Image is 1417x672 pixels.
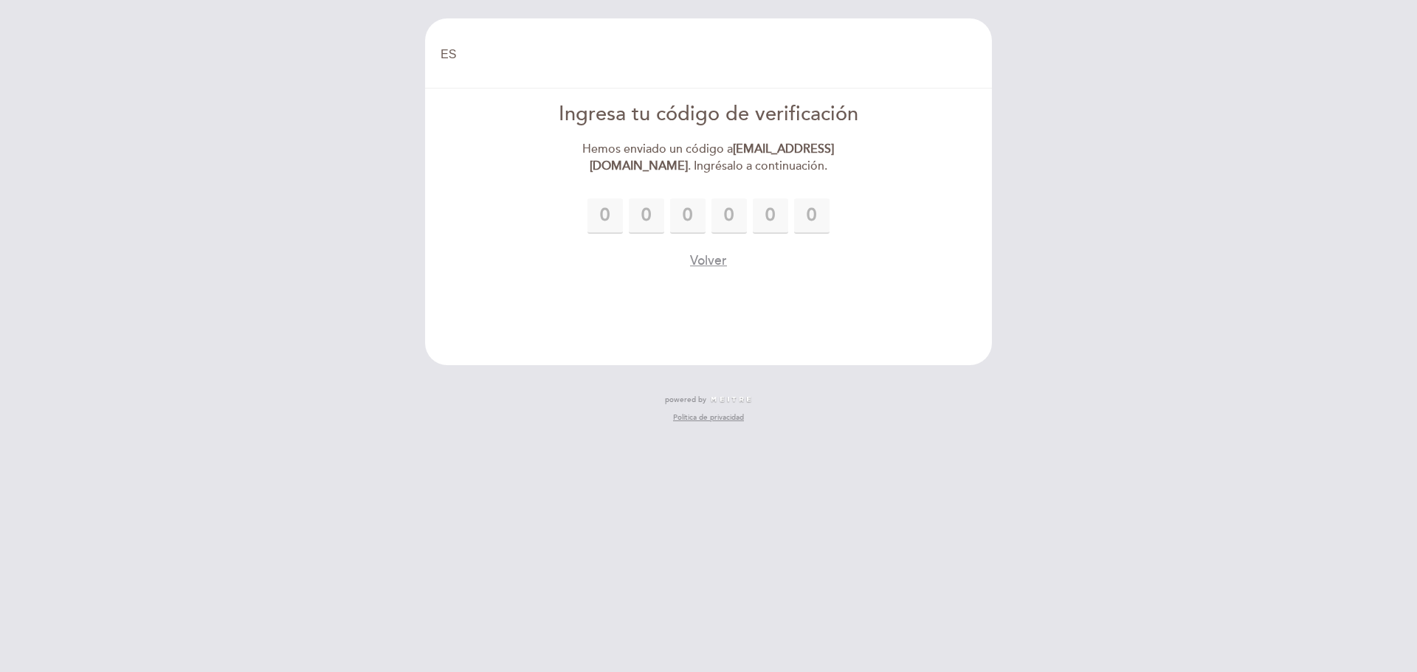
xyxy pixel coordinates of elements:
input: 0 [794,198,830,234]
span: powered by [665,395,706,405]
input: 0 [670,198,706,234]
input: 0 [587,198,623,234]
input: 0 [753,198,788,234]
img: MEITRE [710,396,752,403]
div: Ingresa tu código de verificación [539,100,878,129]
a: Política de privacidad [673,412,744,423]
div: Hemos enviado un código a . Ingrésalo a continuación. [539,141,878,175]
strong: [EMAIL_ADDRESS][DOMAIN_NAME] [590,142,835,173]
input: 0 [711,198,747,234]
input: 0 [629,198,664,234]
a: powered by [665,395,752,405]
button: Volver [690,252,727,270]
